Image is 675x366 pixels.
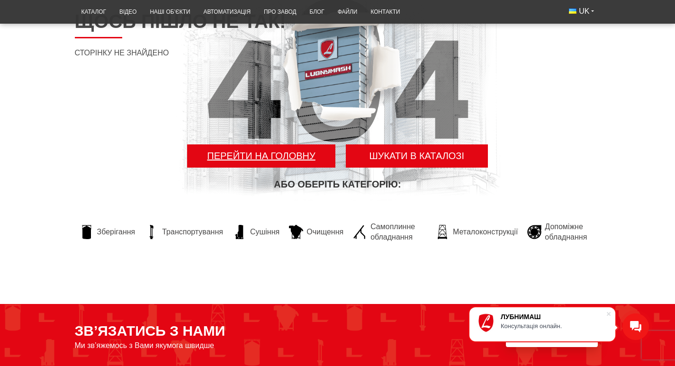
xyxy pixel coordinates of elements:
span: Зберігання [97,227,135,237]
div: Консультація онлайн. [501,322,606,330]
a: Самоплинне обладнання [348,222,431,243]
p: Сторінку не знайдено [75,48,601,58]
a: Шукати в каталозі [346,144,488,168]
span: Ми зв’яжемось з Вами якумога швидше [75,341,215,350]
span: Транспортування [162,227,223,237]
span: Металоконструкції [453,227,518,237]
a: Перейти на головну [187,144,335,168]
a: Металоконструкції [431,225,522,239]
a: Зберігання [75,225,140,239]
img: Українська [569,9,576,14]
h1: Щось пішло не так! [75,10,601,38]
a: Контакти [364,3,406,21]
a: Автоматизація [197,3,257,21]
a: Відео [113,3,143,21]
a: Блог [303,3,331,21]
a: Допоміжне обладнання [522,222,600,243]
span: Очищення [306,227,343,237]
span: Самоплинне обладнання [370,222,426,243]
a: Сушіння [228,225,284,239]
span: Сушіння [250,227,279,237]
a: Про завод [257,3,303,21]
span: UK [579,6,589,17]
div: ЛУБНИМАШ [501,313,606,321]
a: Файли [331,3,364,21]
span: Або оберіть категорію: [75,168,601,201]
span: Допоміжне обладнання [545,222,595,243]
a: Транспортування [140,225,228,239]
a: Очищення [284,225,348,239]
span: ЗВ’ЯЗАТИСЬ З НАМИ [75,323,225,339]
a: Наші об’єкти [143,3,197,21]
a: Каталог [75,3,113,21]
button: UK [562,3,600,20]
